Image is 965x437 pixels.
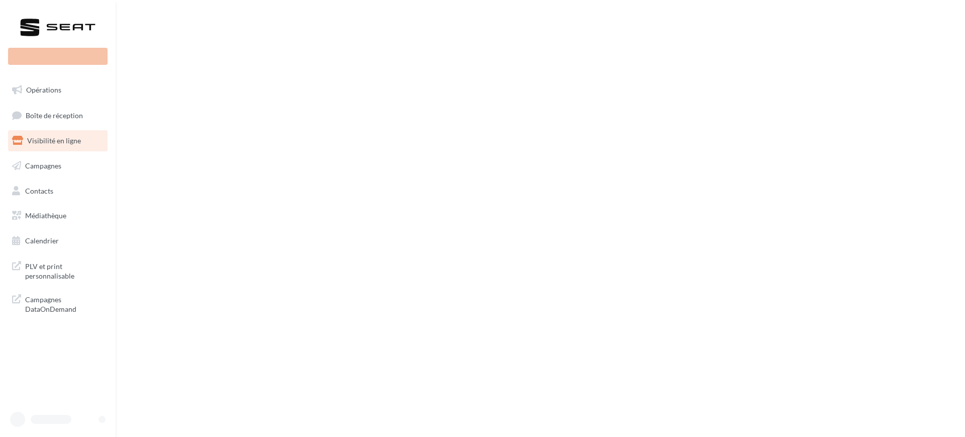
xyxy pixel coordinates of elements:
[6,230,110,251] a: Calendrier
[6,289,110,318] a: Campagnes DataOnDemand
[26,85,61,94] span: Opérations
[25,259,104,281] span: PLV et print personnalisable
[6,130,110,151] a: Visibilité en ligne
[6,181,110,202] a: Contacts
[25,186,53,195] span: Contacts
[6,255,110,285] a: PLV et print personnalisable
[27,136,81,145] span: Visibilité en ligne
[6,105,110,126] a: Boîte de réception
[26,111,83,119] span: Boîte de réception
[25,236,59,245] span: Calendrier
[25,161,61,170] span: Campagnes
[25,211,66,220] span: Médiathèque
[6,155,110,177] a: Campagnes
[25,293,104,314] span: Campagnes DataOnDemand
[8,48,108,65] div: Nouvelle campagne
[6,205,110,226] a: Médiathèque
[6,79,110,101] a: Opérations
